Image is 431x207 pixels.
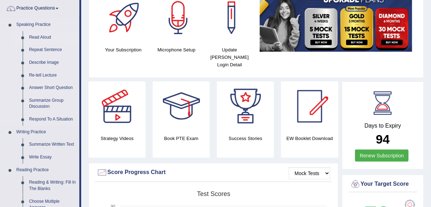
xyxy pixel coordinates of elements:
a: Reading & Writing: Fill In The Blanks [26,176,79,195]
tspan: Test scores [197,190,230,197]
h4: Book PTE Exam [153,135,210,142]
div: Score Progress Chart [97,167,330,178]
a: Repeat Sentence [26,44,79,56]
a: Summarize Written Text [26,138,79,151]
a: Summarize Group Discussion [26,94,79,113]
a: Read Aloud [26,31,79,44]
h4: Your Subscription [100,46,146,54]
div: Your Target Score [350,179,416,190]
a: Reading Practice [13,164,79,177]
b: 94 [376,132,390,146]
a: Write Essay [26,151,79,164]
h4: Strategy Videos [89,135,146,142]
h4: Update [PERSON_NAME] Login Detail [207,46,253,68]
a: Speaking Practice [13,18,79,31]
a: Describe Image [26,56,79,69]
a: Writing Practice [13,126,79,139]
a: Re-tell Lecture [26,69,79,82]
h4: Days to Expiry [350,123,416,129]
h4: Microphone Setup [153,46,200,54]
a: Respond To A Situation [26,113,79,126]
h4: EW Booklet Download [281,135,338,142]
a: Answer Short Question [26,82,79,94]
h4: Success Stories [217,135,274,142]
a: Renew Subscription [355,150,409,162]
